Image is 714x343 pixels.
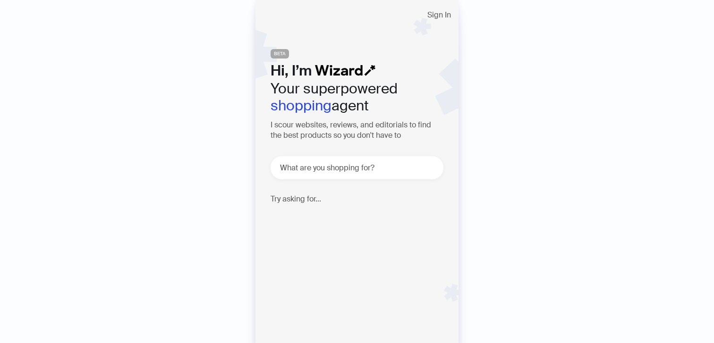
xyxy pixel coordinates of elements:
[271,96,331,115] em: shopping
[279,211,444,239] div: I’m looking for a MagSafe pop socket 🧲
[271,61,312,80] span: Hi, I’m
[271,80,443,114] h2: Your superpowered agent
[420,8,459,23] button: Sign In
[271,194,443,203] h4: Try asking for...
[271,49,289,59] span: BETA
[427,11,451,19] span: Sign In
[271,120,443,141] h3: I scour websites, reviews, and editorials to find the best products so you don't have to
